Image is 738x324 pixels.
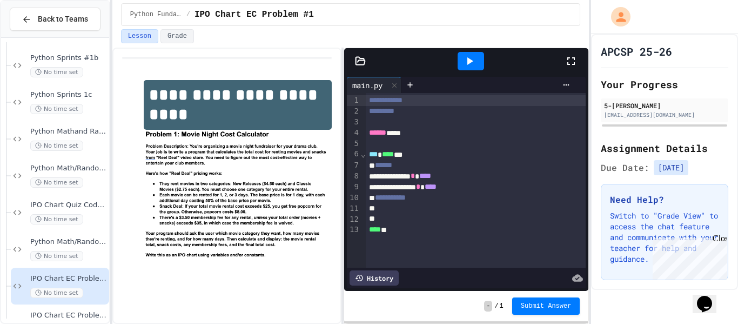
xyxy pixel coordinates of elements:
span: No time set [30,214,83,224]
span: / [494,302,498,310]
span: Python Fundamentals [130,10,182,19]
div: main.py [347,80,388,91]
button: Submit Answer [512,297,580,315]
span: [DATE] [654,160,688,175]
span: / [186,10,190,19]
div: 5 [347,138,360,149]
span: No time set [30,177,83,188]
iframe: chat widget [693,281,727,313]
div: 13 [347,224,360,235]
div: 9 [347,182,360,193]
span: Python Sprints #1b [30,54,107,63]
h1: APCSP 25-26 [601,44,672,59]
span: No time set [30,288,83,298]
span: IPO Chart EC Problem #2 [30,311,107,320]
span: No time set [30,141,83,151]
div: 12 [347,214,360,225]
span: - [484,301,492,312]
iframe: chat widget [648,234,727,280]
div: [EMAIL_ADDRESS][DOMAIN_NAME] [604,111,725,119]
p: Switch to "Grade View" to access the chat feature and communicate with your teacher for help and ... [610,210,719,265]
span: Python Math/Random Modules 2B: [30,164,107,173]
button: Back to Teams [10,8,100,31]
h2: Your Progress [601,77,728,92]
div: 6 [347,149,360,160]
span: No time set [30,104,83,114]
div: 7 [347,160,360,171]
h3: Need Help? [610,193,719,206]
span: No time set [30,251,83,261]
span: Back to Teams [38,14,88,25]
span: IPO Chart EC Problem #1 [194,8,314,21]
h2: Assignment Details [601,141,728,156]
button: Lesson [121,29,158,43]
span: Python Math/Random Modules 2C [30,237,107,247]
div: 10 [347,193,360,203]
span: IPO Chart Quiz Coded in Python [30,201,107,210]
div: 3 [347,117,360,128]
span: Submit Answer [521,302,572,310]
div: 8 [347,171,360,182]
div: 4 [347,128,360,138]
div: main.py [347,77,401,93]
div: Chat with us now!Close [4,4,75,69]
div: 2 [347,106,360,117]
span: No time set [30,67,83,77]
div: 5-[PERSON_NAME] [604,101,725,110]
div: History [350,270,399,286]
span: 1 [500,302,504,310]
span: IPO Chart EC Problem #1 [30,274,107,283]
span: Python Mathand Random Module 2A [30,127,107,136]
span: Due Date: [601,161,649,174]
span: Python Sprints 1c [30,90,107,100]
div: 1 [347,95,360,106]
span: Fold line [360,150,366,158]
div: 11 [347,203,360,214]
button: Grade [160,29,194,43]
div: My Account [600,4,633,29]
